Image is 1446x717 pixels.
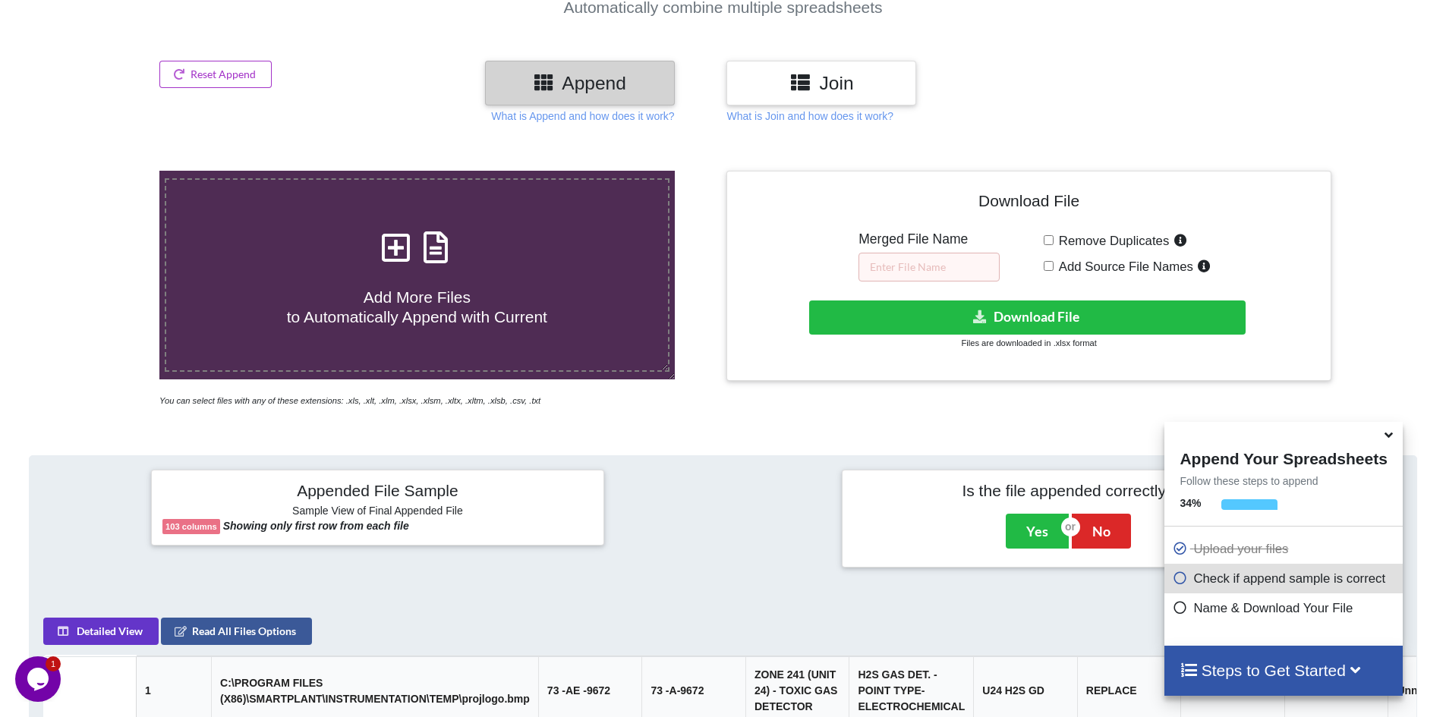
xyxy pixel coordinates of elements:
h4: Is the file appended correctly? [853,481,1284,500]
p: Name & Download Your File [1172,599,1398,618]
h4: Steps to Get Started [1180,661,1387,680]
b: Showing only first row from each file [223,520,409,532]
button: Read All Files Options [161,618,312,645]
span: Add More Files to Automatically Append with Current [287,288,547,325]
small: Files are downloaded in .xlsx format [961,338,1096,347]
span: Add Source File Names [1054,259,1193,274]
button: Detailed View [43,618,159,645]
h4: Append Your Spreadsheets [1164,445,1402,468]
span: Remove Duplicates [1054,234,1170,248]
b: 103 columns [165,522,217,531]
button: Yes [1006,514,1069,549]
h5: Merged File Name [858,231,1000,247]
p: What is Join and how does it work? [726,108,893,124]
h4: Download File [738,182,1319,225]
input: Enter File Name [858,253,1000,281]
h4: Appended File Sample [162,481,593,502]
button: Reset Append [159,61,272,88]
button: Download File [809,300,1246,335]
h6: Sample View of Final Appended File [162,505,593,520]
p: Upload your files [1172,539,1398,558]
p: Check if append sample is correct [1172,569,1398,588]
p: Follow these steps to append [1164,473,1402,489]
p: What is Append and how does it work? [491,108,674,124]
h3: Append [496,72,663,94]
i: You can select files with any of these extensions: .xls, .xlt, .xlm, .xlsx, .xlsm, .xltx, .xltm, ... [159,396,540,405]
b: 34 % [1180,497,1201,509]
iframe: chat widget [15,656,64,702]
h3: Join [738,72,905,94]
button: No [1072,514,1131,549]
